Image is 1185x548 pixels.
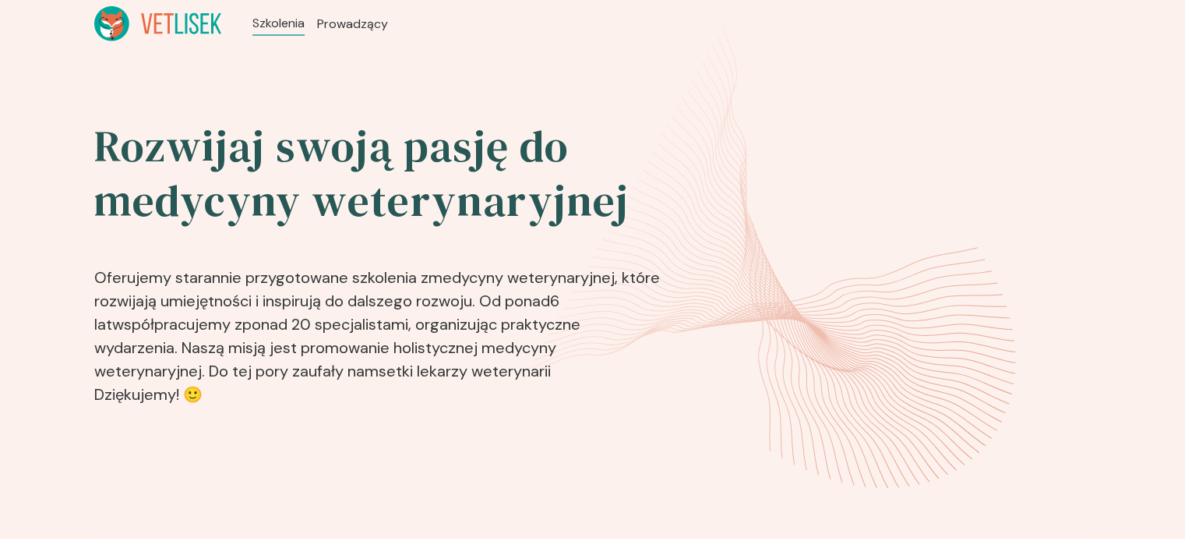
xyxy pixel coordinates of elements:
h2: Rozwijaj swoją pasję do medycyny weterynaryjnej [94,119,663,228]
p: Oferujemy starannie przygotowane szkolenia z , które rozwijają umiejętności i inspirują do dalsze... [94,241,663,412]
a: Prowadzący [317,15,388,34]
b: ponad 20 specjalistami [242,314,408,334]
b: medycyny weterynaryjnej [429,267,615,288]
a: Szkolenia [252,14,305,33]
b: setki lekarzy weterynarii [379,361,551,381]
